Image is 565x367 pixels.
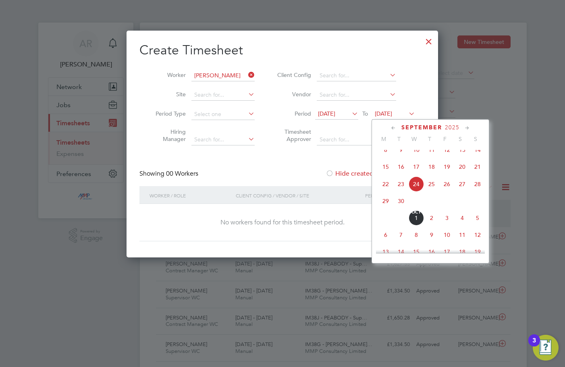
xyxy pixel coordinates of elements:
input: Select one [191,109,255,120]
span: 8 [409,227,424,243]
span: M [376,135,391,143]
span: [DATE] [375,110,392,117]
span: Oct [409,210,424,214]
span: 00 Workers [166,170,198,178]
span: 13 [455,142,470,158]
label: Hide created timesheets [326,170,407,178]
label: Hiring Manager [150,128,186,143]
span: 8 [378,142,393,158]
span: 18 [424,159,439,174]
span: 11 [455,227,470,243]
span: 20 [455,159,470,174]
span: 25 [424,176,439,192]
span: 28 [470,176,485,192]
div: 3 [532,340,536,351]
label: Period [275,110,311,117]
button: Open Resource Center, 3 new notifications [533,335,559,361]
span: 14 [470,142,485,158]
span: 15 [378,159,393,174]
span: 19 [470,244,485,259]
span: 23 [393,176,409,192]
span: 2025 [445,124,459,131]
span: 4 [455,210,470,226]
input: Search for... [191,89,255,101]
input: Search for... [317,134,396,145]
span: 9 [393,142,409,158]
span: T [422,135,437,143]
span: 24 [409,176,424,192]
input: Search for... [191,70,255,81]
span: W [407,135,422,143]
span: [DATE] [318,110,335,117]
span: 18 [455,244,470,259]
span: 2 [424,210,439,226]
span: 10 [409,142,424,158]
span: F [437,135,453,143]
span: 26 [439,176,455,192]
span: S [468,135,483,143]
h2: Create Timesheet [139,42,425,59]
label: Client Config [275,71,311,79]
div: Client Config / Vendor / Site [234,186,363,205]
span: 16 [424,244,439,259]
span: 15 [409,244,424,259]
label: Period Type [150,110,186,117]
span: 21 [470,159,485,174]
span: 7 [393,227,409,243]
div: Showing [139,170,200,178]
span: 29 [378,193,393,209]
span: September [401,124,442,131]
span: 11 [424,142,439,158]
span: 12 [439,142,455,158]
div: No workers found for this timesheet period. [147,218,417,227]
input: Search for... [317,89,396,101]
span: 3 [439,210,455,226]
span: 9 [424,227,439,243]
input: Search for... [191,134,255,145]
span: 16 [393,159,409,174]
span: To [360,108,370,119]
div: Worker / Role [147,186,234,205]
label: Vendor [275,91,311,98]
label: Site [150,91,186,98]
span: 13 [378,244,393,259]
span: 6 [378,227,393,243]
span: 22 [378,176,393,192]
input: Search for... [317,70,396,81]
span: 17 [409,159,424,174]
span: T [391,135,407,143]
span: 1 [409,210,424,226]
label: Timesheet Approver [275,128,311,143]
div: Period [363,186,417,205]
label: Worker [150,71,186,79]
span: 30 [393,193,409,209]
span: 10 [439,227,455,243]
span: 17 [439,244,455,259]
span: 27 [455,176,470,192]
span: 5 [470,210,485,226]
span: 19 [439,159,455,174]
span: 12 [470,227,485,243]
span: S [453,135,468,143]
span: 14 [393,244,409,259]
